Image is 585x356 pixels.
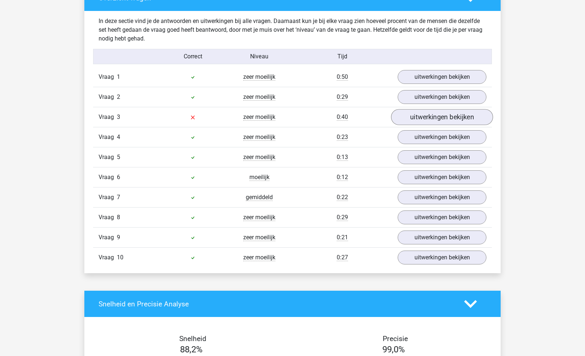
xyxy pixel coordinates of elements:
[337,174,348,181] span: 0:12
[246,194,273,201] span: gemiddeld
[337,234,348,241] span: 0:21
[93,17,492,43] div: In deze sectie vind je de antwoorden en uitwerkingen bij alle vragen. Daarnaast kun je bij elke v...
[398,170,486,184] a: uitwerkingen bekijken
[243,254,275,261] span: zeer moeilijk
[99,93,117,101] span: Vraag
[99,173,117,182] span: Vraag
[117,133,120,140] span: 4
[398,231,486,244] a: uitwerkingen bekijken
[337,113,348,121] span: 0:40
[337,254,348,261] span: 0:27
[226,52,292,61] div: Niveau
[99,193,117,202] span: Vraag
[117,154,120,160] span: 5
[117,93,120,100] span: 2
[160,52,226,61] div: Correct
[117,234,120,241] span: 9
[398,90,486,104] a: uitwerkingen bekijken
[337,154,348,161] span: 0:13
[243,154,275,161] span: zeer moeilijk
[99,113,117,121] span: Vraag
[398,210,486,224] a: uitwerkingen bekijken
[337,73,348,81] span: 0:50
[99,233,117,242] span: Vraag
[337,133,348,141] span: 0:23
[398,130,486,144] a: uitwerkingen bekijken
[243,214,275,221] span: zeer moeilijk
[99,253,117,262] span: Vraag
[180,344,203,355] span: 88,2%
[243,93,275,101] span: zeer moeilijk
[99,300,453,308] h4: Snelheid en Precisie Analyse
[117,73,120,80] span: 1
[301,334,489,343] h4: Precisie
[117,194,120,201] span: 7
[249,174,269,181] span: moeilijk
[398,251,486,264] a: uitwerkingen bekijken
[391,109,493,125] a: uitwerkingen bekijken
[243,234,275,241] span: zeer moeilijk
[337,93,348,101] span: 0:29
[117,113,120,120] span: 3
[398,70,486,84] a: uitwerkingen bekijken
[398,150,486,164] a: uitwerkingen bekijken
[99,153,117,162] span: Vraag
[337,194,348,201] span: 0:22
[243,133,275,141] span: zeer moeilijk
[99,213,117,222] span: Vraag
[117,254,123,261] span: 10
[382,344,405,355] span: 99,0%
[99,133,117,142] span: Vraag
[243,73,275,81] span: zeer moeilijk
[337,214,348,221] span: 0:29
[117,174,120,181] span: 6
[99,73,117,81] span: Vraag
[292,52,392,61] div: Tijd
[398,190,486,204] a: uitwerkingen bekijken
[117,214,120,221] span: 8
[99,334,287,343] h4: Snelheid
[243,113,275,121] span: zeer moeilijk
